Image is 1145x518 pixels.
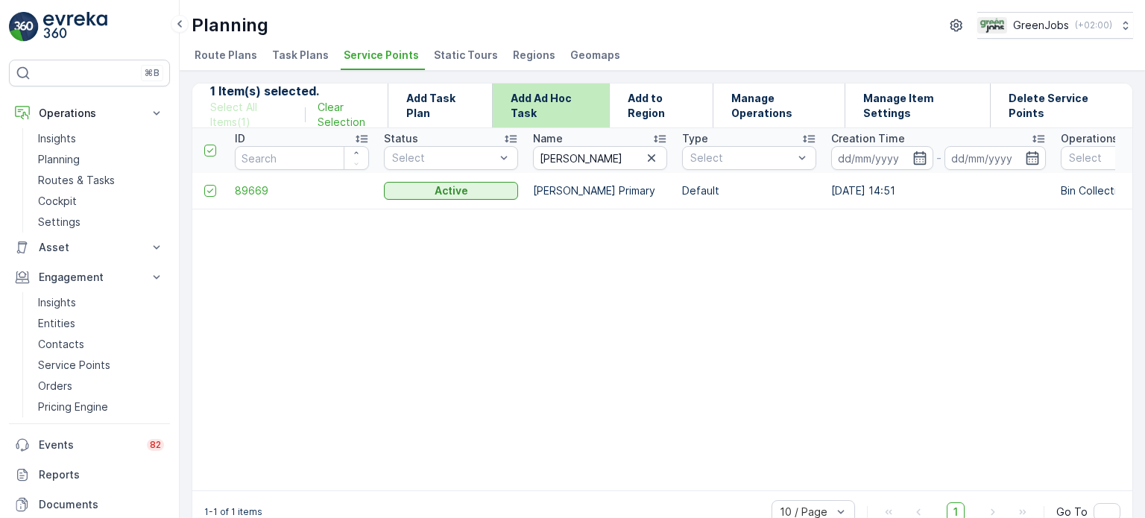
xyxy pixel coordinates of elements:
span: Static Tours [434,48,498,63]
p: - [936,149,941,167]
p: Planning [38,152,80,167]
p: Status [384,131,418,146]
button: Engagement [9,262,170,292]
a: Orders [32,376,170,397]
a: Reports [9,460,170,490]
p: 82 [150,439,161,451]
a: Pricing Engine [32,397,170,417]
p: Delete Service Points [1009,91,1114,121]
p: Select [690,151,793,165]
p: ⌘B [145,67,160,79]
p: Orders [38,379,72,394]
p: Select [392,151,495,165]
p: Creation Time [831,131,905,146]
p: Reports [39,467,164,482]
img: logo_light-DOdMpM7g.png [43,12,107,42]
p: Pricing Engine [38,399,108,414]
p: Service Points [38,358,110,373]
p: Settings [38,215,81,230]
a: Entities [32,313,170,334]
p: Events [39,438,138,452]
p: Entities [38,316,75,331]
p: Manage Operations [731,91,827,121]
p: Planning [192,13,268,37]
p: Default [682,183,816,198]
button: Active [384,182,518,200]
a: Insights [32,292,170,313]
p: Routes & Tasks [38,173,115,188]
p: ( +02:00 ) [1075,19,1112,31]
span: Service Points [344,48,419,63]
p: Select All Items ( 1 ) [210,100,293,130]
p: Clear Selection [318,100,388,130]
a: Events82 [9,430,170,460]
p: Operations [39,106,140,121]
p: Add Ad Hoc Task [511,91,591,121]
span: Route Plans [195,48,257,63]
p: Add Task Plan [406,91,474,121]
p: Manage Item Settings [863,91,972,121]
td: [DATE] 14:51 [824,173,1053,209]
a: Settings [32,212,170,233]
p: Asset [39,240,140,255]
a: Planning [32,149,170,170]
img: logo [9,12,39,42]
a: Service Points [32,355,170,376]
p: Insights [38,295,76,310]
a: Contacts [32,334,170,355]
a: 89669 [235,183,369,198]
input: Search [235,146,369,170]
input: dd/mm/yyyy [831,146,933,170]
p: Documents [39,497,164,512]
p: Add to Region [628,91,695,121]
span: Task Plans [272,48,329,63]
a: Cockpit [32,191,170,212]
a: Routes & Tasks [32,170,170,191]
a: Insights [32,128,170,149]
p: Contacts [38,337,84,352]
button: Operations [9,98,170,128]
p: 1 Item(s) selected. [210,82,388,100]
img: Green_Jobs_Logo.png [977,17,1007,34]
p: Cockpit [38,194,77,209]
p: Insights [38,131,76,146]
button: Asset [9,233,170,262]
button: GreenJobs(+02:00) [977,12,1133,39]
div: Toggle Row Selected [204,185,216,197]
p: [PERSON_NAME] Primary [533,183,667,198]
p: Type [682,131,708,146]
p: Active [435,183,468,198]
p: GreenJobs [1013,18,1069,33]
input: Search [533,146,667,170]
input: dd/mm/yyyy [944,146,1047,170]
p: 1-1 of 1 items [204,506,262,518]
p: Name [533,131,563,146]
p: ID [235,131,245,146]
span: Geomaps [570,48,620,63]
span: Regions [513,48,555,63]
p: Engagement [39,270,140,285]
p: Operations [1061,131,1118,146]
